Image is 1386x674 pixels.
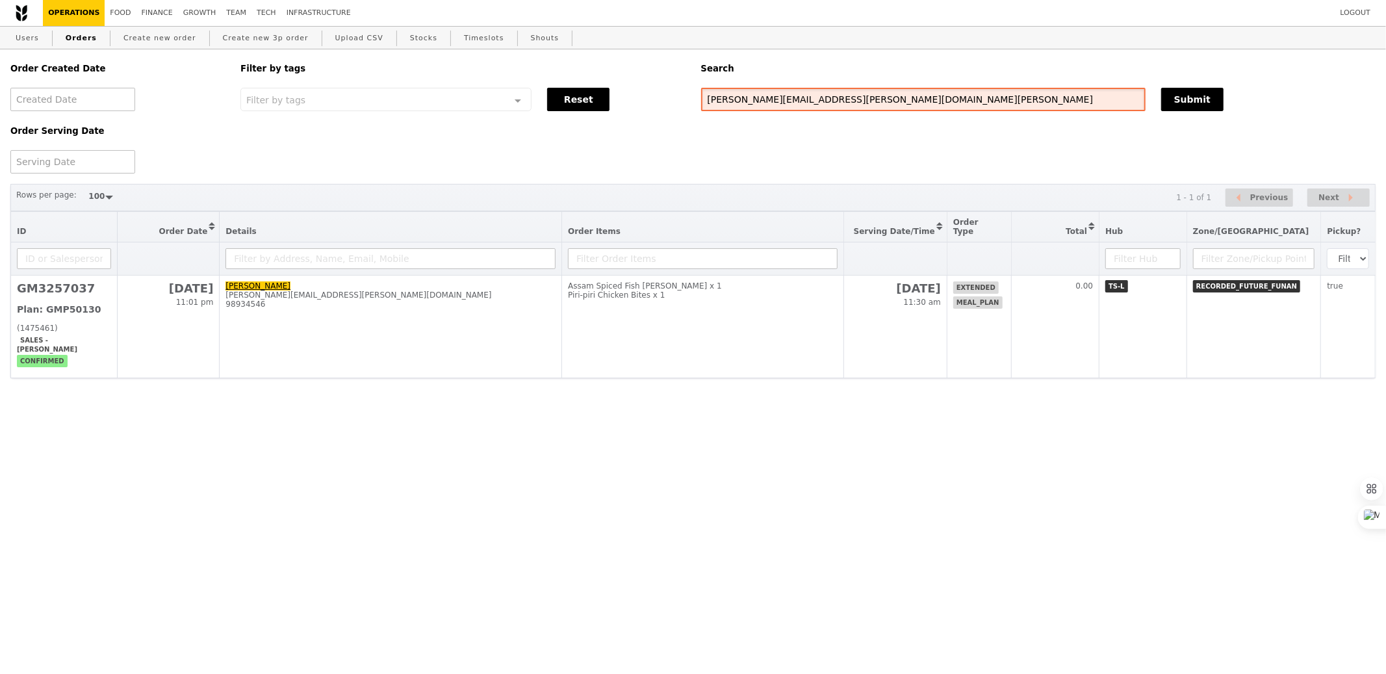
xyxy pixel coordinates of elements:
span: TS-L [1105,280,1128,292]
input: Search any field [701,88,1146,111]
a: Users [10,27,44,50]
span: RECORDED_FUTURE_FUNAN [1193,280,1300,292]
span: Next [1318,190,1339,205]
a: Create new order [118,27,201,50]
input: Filter by Address, Name, Email, Mobile [225,248,556,269]
span: 0.00 [1075,281,1093,291]
div: Piri-piri Chicken Bites x 1 [568,291,838,300]
input: Serving Date [10,150,135,174]
button: Submit [1161,88,1224,111]
span: Zone/[GEOGRAPHIC_DATA] [1193,227,1309,236]
span: ID [17,227,26,236]
span: Order Items [568,227,621,236]
h5: Search [701,64,1376,73]
span: Hub [1105,227,1123,236]
button: Next [1307,188,1370,207]
span: Order Type [953,218,979,236]
span: Previous [1250,190,1289,205]
h5: Order Serving Date [10,126,225,136]
a: Stocks [405,27,443,50]
a: Create new 3p order [218,27,314,50]
div: (1475461) [17,324,111,333]
input: Filter Hub [1105,248,1181,269]
div: [PERSON_NAME][EMAIL_ADDRESS][PERSON_NAME][DOMAIN_NAME] [225,291,556,300]
div: Assam Spiced Fish [PERSON_NAME] x 1 [568,281,838,291]
span: Details [225,227,256,236]
input: Filter Zone/Pickup Point [1193,248,1315,269]
h5: Order Created Date [10,64,225,73]
a: Shouts [526,27,565,50]
input: Filter Order Items [568,248,838,269]
h2: GM3257037 [17,281,111,295]
span: Filter by tags [246,94,305,105]
div: 1 - 1 of 1 [1176,193,1211,202]
span: 11:01 pm [176,298,214,307]
h2: [DATE] [123,281,213,295]
span: 11:30 am [904,298,941,307]
span: true [1327,281,1343,291]
img: Grain logo [16,5,27,21]
span: confirmed [17,355,68,367]
h3: Plan: GMP50130 [17,304,111,315]
a: Orders [60,27,102,50]
span: Sales - [PERSON_NAME] [17,334,81,356]
span: meal_plan [953,296,1003,309]
a: Upload CSV [330,27,389,50]
span: extended [953,281,999,294]
h2: [DATE] [850,281,941,295]
a: Timeslots [459,27,509,50]
input: ID or Salesperson name [17,248,111,269]
h5: Filter by tags [240,64,685,73]
a: [PERSON_NAME] [225,281,290,291]
label: Rows per page: [16,188,77,201]
button: Previous [1226,188,1293,207]
div: 98934546 [225,300,556,309]
button: Reset [547,88,610,111]
span: Pickup? [1327,227,1361,236]
input: Created Date [10,88,135,111]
